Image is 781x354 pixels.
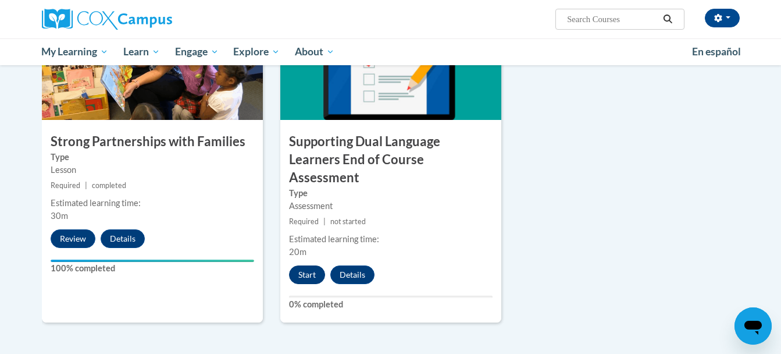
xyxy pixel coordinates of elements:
div: Main menu [24,38,757,65]
a: En español [684,40,748,64]
h3: Strong Partnerships with Families [42,133,263,151]
button: Details [330,265,375,284]
span: completed [92,181,126,190]
span: | [323,217,326,226]
a: Explore [226,38,287,65]
a: Cox Campus [42,9,263,30]
span: | [85,181,87,190]
label: 0% completed [289,298,493,311]
div: Lesson [51,164,254,176]
a: Learn [116,38,167,65]
span: Required [289,217,319,226]
button: Details [101,229,145,248]
input: Search Courses [566,12,659,26]
label: 100% completed [51,262,254,275]
button: Start [289,265,325,284]
label: Type [289,187,493,200]
span: En español [692,45,741,58]
span: My Learning [41,45,108,59]
h3: Supporting Dual Language Learners End of Course Assessment [280,133,501,186]
span: About [295,45,334,59]
button: Search [659,12,676,26]
label: Type [51,151,254,164]
button: Account Settings [705,9,740,27]
a: Engage [167,38,226,65]
span: Explore [233,45,280,59]
img: Cox Campus [42,9,172,30]
div: Your progress [51,260,254,262]
span: Engage [175,45,219,59]
a: My Learning [34,38,116,65]
span: Required [51,181,80,190]
a: About [287,38,342,65]
div: Estimated learning time: [51,197,254,210]
button: Review [51,229,95,248]
span: not started [330,217,366,226]
div: Assessment [289,200,493,213]
div: Estimated learning time: [289,233,493,246]
iframe: Button to launch messaging window [734,307,772,345]
span: 30m [51,211,68,221]
span: Learn [123,45,160,59]
span: 20m [289,247,306,257]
